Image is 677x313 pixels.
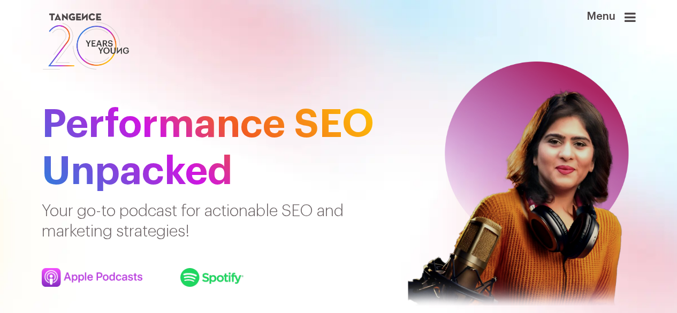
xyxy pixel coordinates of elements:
[42,268,142,287] img: apple-podcast.png
[42,201,382,241] p: Your go-to podcast for actionable SEO and marketing strategies!
[42,101,382,195] h1: Performance SEO Unpacked
[42,11,131,72] img: logo SVG
[180,268,244,287] img: podcast3.png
